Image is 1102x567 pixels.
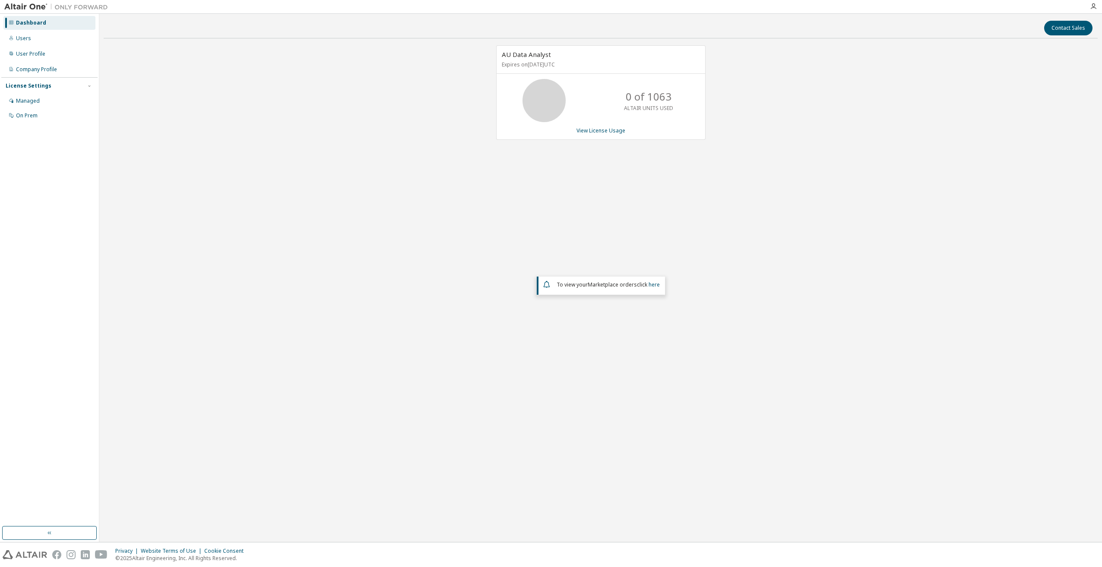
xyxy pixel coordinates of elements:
[16,98,40,104] div: Managed
[588,281,637,288] em: Marketplace orders
[502,50,551,59] span: AU Data Analyst
[16,50,45,57] div: User Profile
[557,281,660,288] span: To view your click
[576,127,625,134] a: View License Usage
[81,550,90,559] img: linkedin.svg
[115,548,141,554] div: Privacy
[16,112,38,119] div: On Prem
[66,550,76,559] img: instagram.svg
[502,61,698,68] p: Expires on [DATE] UTC
[4,3,112,11] img: Altair One
[16,19,46,26] div: Dashboard
[626,89,671,104] p: 0 of 1063
[649,281,660,288] a: here
[204,548,249,554] div: Cookie Consent
[115,554,249,562] p: © 2025 Altair Engineering, Inc. All Rights Reserved.
[95,550,108,559] img: youtube.svg
[16,35,31,42] div: Users
[6,82,51,89] div: License Settings
[52,550,61,559] img: facebook.svg
[3,550,47,559] img: altair_logo.svg
[16,66,57,73] div: Company Profile
[141,548,204,554] div: Website Terms of Use
[624,104,673,112] p: ALTAIR UNITS USED
[1044,21,1092,35] button: Contact Sales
